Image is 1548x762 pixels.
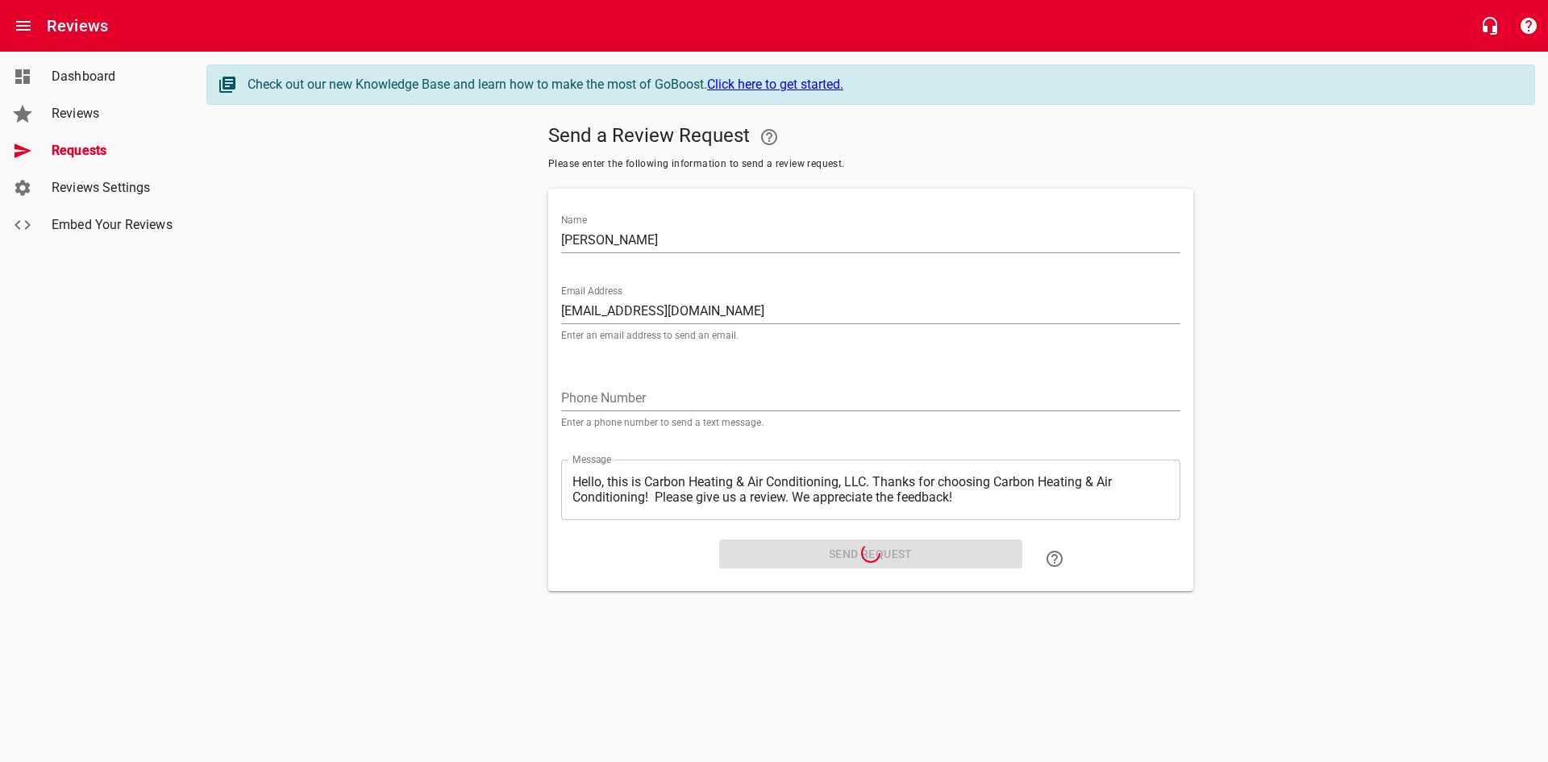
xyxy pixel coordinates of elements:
[52,104,174,123] span: Reviews
[248,75,1518,94] div: Check out our new Knowledge Base and learn how to make the most of GoBoost.
[548,156,1193,173] span: Please enter the following information to send a review request.
[750,118,789,156] a: Your Google or Facebook account must be connected to "Send a Review Request"
[561,286,622,296] label: Email Address
[561,418,1180,427] p: Enter a phone number to send a text message.
[47,13,108,39] h6: Reviews
[707,77,843,92] a: Click here to get started.
[1509,6,1548,45] button: Support Portal
[548,118,1193,156] h5: Send a Review Request
[1471,6,1509,45] button: Live Chat
[4,6,43,45] button: Open drawer
[52,178,174,198] span: Reviews Settings
[561,215,587,225] label: Name
[52,141,174,160] span: Requests
[52,215,174,235] span: Embed Your Reviews
[572,474,1169,505] textarea: Hello, this is Carbon Heating & Air Conditioning, LLC. Thanks for choosing Carbon Heating & Air C...
[1035,539,1074,578] a: Learn how to "Send a Review Request"
[52,67,174,86] span: Dashboard
[561,331,1180,340] p: Enter an email address to send an email.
